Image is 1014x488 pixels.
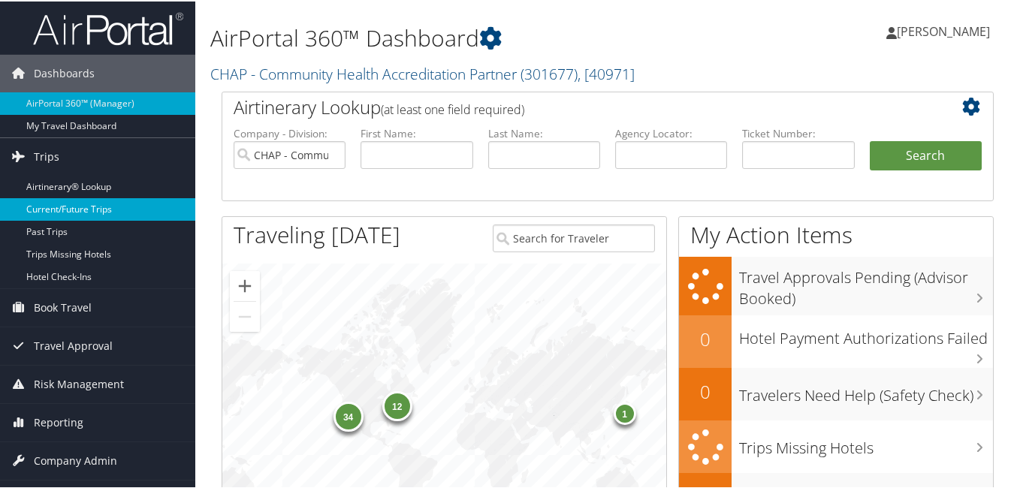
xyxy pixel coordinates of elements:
button: Search [870,140,982,170]
h3: Travel Approvals Pending (Advisor Booked) [739,258,993,308]
label: Agency Locator: [615,125,727,140]
button: Zoom out [230,300,260,330]
label: Company - Division: [234,125,346,140]
label: Last Name: [488,125,600,140]
span: Company Admin [34,441,117,478]
a: 0Travelers Need Help (Safety Check) [679,366,993,419]
span: (at least one field required) [381,100,524,116]
span: Risk Management [34,364,124,402]
a: [PERSON_NAME] [886,8,1005,53]
span: Dashboards [34,53,95,91]
span: Reporting [34,402,83,440]
h1: Traveling [DATE] [234,218,400,249]
span: Book Travel [34,288,92,325]
span: ( 301677 ) [521,62,578,83]
h1: AirPortal 360™ Dashboard [210,21,740,53]
a: CHAP - Community Health Accreditation Partner [210,62,635,83]
a: Travel Approvals Pending (Advisor Booked) [679,255,993,313]
span: , [ 40971 ] [578,62,635,83]
h3: Travelers Need Help (Safety Check) [739,376,993,405]
button: Zoom in [230,270,260,300]
h2: 0 [679,378,732,403]
span: Trips [34,137,59,174]
h3: Trips Missing Hotels [739,429,993,457]
h1: My Action Items [679,218,993,249]
input: Search for Traveler [493,223,655,251]
span: Travel Approval [34,326,113,363]
a: Trips Missing Hotels [679,419,993,472]
label: Ticket Number: [742,125,854,140]
h3: Hotel Payment Authorizations Failed [739,319,993,348]
img: airportal-logo.png [33,10,183,45]
h2: 0 [679,325,732,351]
label: First Name: [361,125,472,140]
a: 0Hotel Payment Authorizations Failed [679,314,993,366]
div: 1 [613,401,635,423]
span: [PERSON_NAME] [897,22,990,38]
div: 12 [382,389,412,419]
div: 34 [333,399,363,429]
h2: Airtinerary Lookup [234,93,918,119]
